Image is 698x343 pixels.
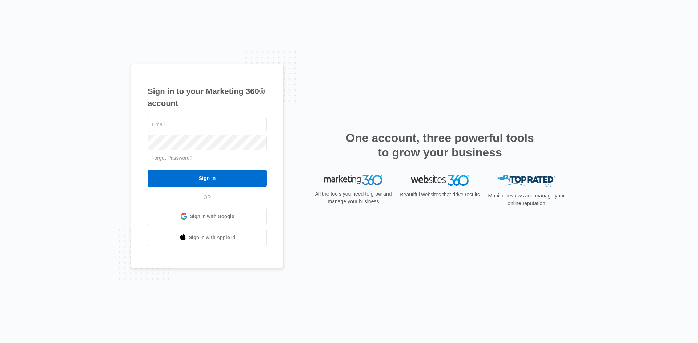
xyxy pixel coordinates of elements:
[313,190,394,205] p: All the tools you need to grow and manage your business
[148,170,267,187] input: Sign In
[324,175,382,185] img: Marketing 360
[411,175,469,185] img: Websites 360
[151,155,193,161] a: Forgot Password?
[497,175,555,187] img: Top Rated Local
[190,213,234,220] span: Sign in with Google
[148,117,267,132] input: Email
[189,234,236,241] span: Sign in with Apple Id
[399,191,481,199] p: Beautiful websites that drive results
[148,229,267,246] a: Sign in with Apple Id
[148,208,267,225] a: Sign in with Google
[198,193,216,201] span: OR
[344,131,536,160] h2: One account, three powerful tools to grow your business
[486,192,567,207] p: Monitor reviews and manage your online reputation
[148,85,267,109] h1: Sign in to your Marketing 360® account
